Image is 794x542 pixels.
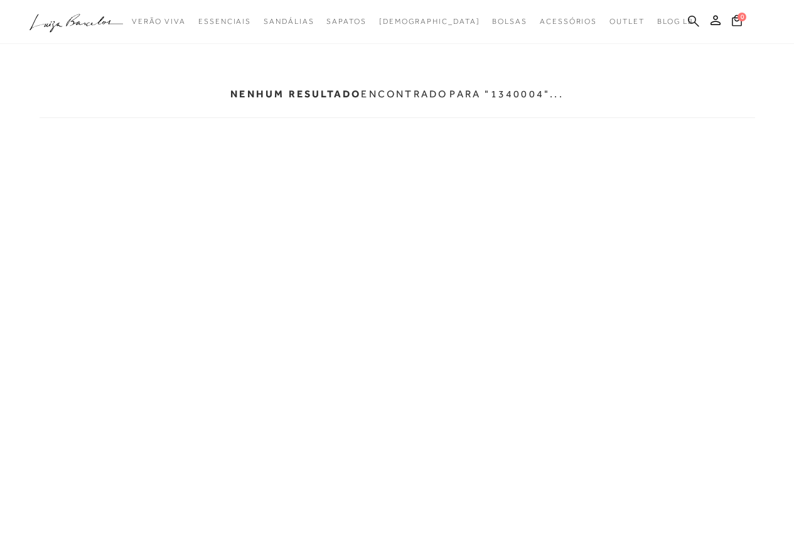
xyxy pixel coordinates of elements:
[132,17,186,26] span: Verão Viva
[657,17,694,26] span: BLOG LB
[609,10,645,33] a: categoryNavScreenReaderText
[326,10,366,33] a: categoryNavScreenReaderText
[379,10,480,33] a: noSubCategoriesText
[492,17,527,26] span: Bolsas
[230,88,448,100] p: encontrado
[540,17,597,26] span: Acessórios
[132,10,186,33] a: categoryNavScreenReaderText
[540,10,597,33] a: categoryNavScreenReaderText
[609,17,645,26] span: Outlet
[492,10,527,33] a: categoryNavScreenReaderText
[326,17,366,26] span: Sapatos
[230,88,361,100] b: Nenhum resultado
[264,10,314,33] a: categoryNavScreenReaderText
[264,17,314,26] span: Sandálias
[198,10,251,33] a: categoryNavScreenReaderText
[198,17,251,26] span: Essenciais
[728,14,746,31] button: 0
[738,13,746,21] span: 0
[657,10,694,33] a: BLOG LB
[379,17,480,26] span: [DEMOGRAPHIC_DATA]
[449,88,563,100] p: para "1340004"...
